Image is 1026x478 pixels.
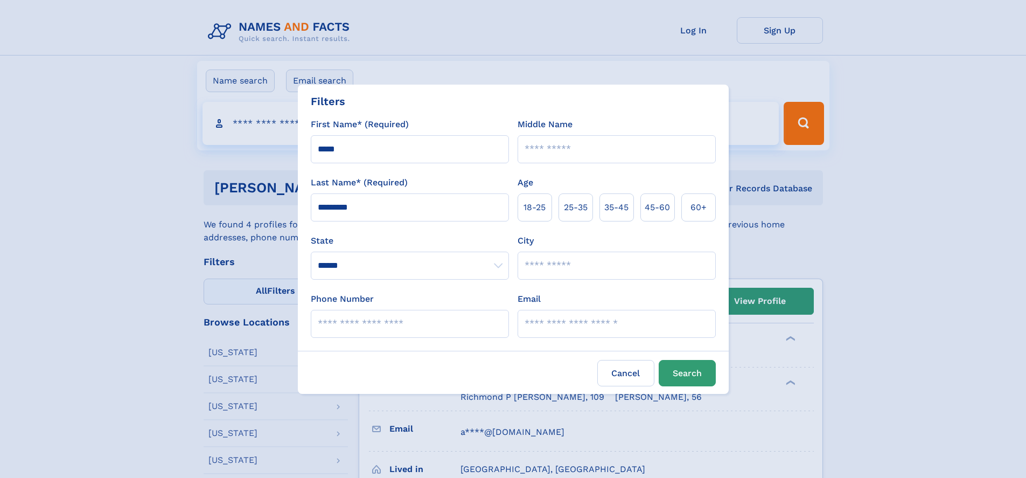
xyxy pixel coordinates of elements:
[518,118,573,131] label: Middle Name
[690,201,707,214] span: 60+
[645,201,670,214] span: 45‑60
[597,360,654,386] label: Cancel
[518,293,541,306] label: Email
[311,93,345,109] div: Filters
[659,360,716,386] button: Search
[564,201,588,214] span: 25‑35
[604,201,629,214] span: 35‑45
[311,176,408,189] label: Last Name* (Required)
[524,201,546,214] span: 18‑25
[311,293,374,306] label: Phone Number
[518,176,533,189] label: Age
[518,234,534,247] label: City
[311,118,409,131] label: First Name* (Required)
[311,234,509,247] label: State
